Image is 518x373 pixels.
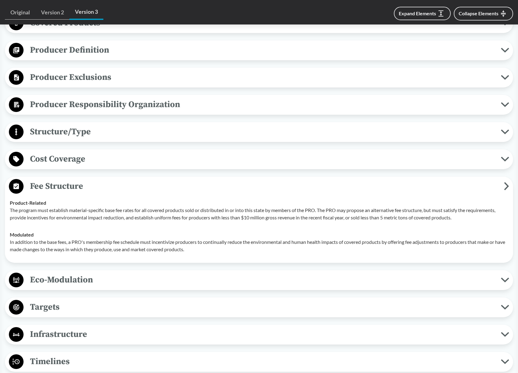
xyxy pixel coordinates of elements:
button: Producer Exclusions [7,70,511,85]
button: Infrastructure [7,327,511,342]
span: Timelines [24,355,501,368]
span: Producer Exclusions [24,70,501,84]
span: Infrastructure [24,327,501,341]
button: Collapse Elements [454,7,513,21]
button: Producer Responsibility Organization [7,97,511,113]
span: Targets [24,300,501,314]
button: Producer Definition [7,43,511,58]
button: Targets [7,300,511,315]
button: Eco-Modulation [7,272,511,288]
span: Structure/Type [24,125,501,139]
strong: Modulated [10,232,34,237]
span: Cost Coverage [24,152,501,166]
a: Original [5,6,35,20]
button: Structure/Type [7,124,511,140]
span: Producer Definition [24,43,501,57]
strong: Product-Related [10,200,46,206]
p: The program must establish material-specific base fee rates for all covered products sold or dist... [10,207,508,221]
button: Timelines [7,354,511,370]
button: Expand Elements [394,7,451,20]
p: In addition to the base fees, a PRO's membership fee schedule must incentivize producers to conti... [10,238,508,253]
button: Cost Coverage [7,151,511,167]
span: Fee Structure [24,179,504,193]
button: Fee Structure [7,179,511,194]
a: Version 2 [35,6,69,20]
span: Eco-Modulation [24,273,501,287]
a: Version 3 [69,5,103,20]
span: Producer Responsibility Organization [24,98,501,111]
